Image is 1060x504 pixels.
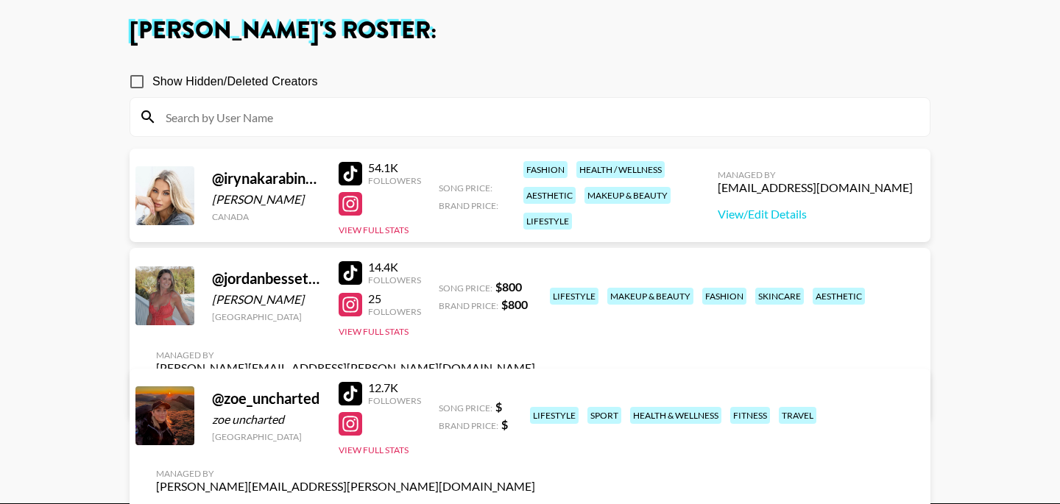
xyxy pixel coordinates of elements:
[530,407,579,424] div: lifestyle
[157,105,921,129] input: Search by User Name
[439,200,498,211] span: Brand Price:
[368,380,421,395] div: 12.7K
[339,326,409,337] button: View Full Stats
[212,269,321,288] div: @ jordanbessette_
[584,187,671,204] div: makeup & beauty
[779,407,816,424] div: travel
[607,288,693,305] div: makeup & beauty
[550,288,598,305] div: lifestyle
[439,283,492,294] span: Song Price:
[495,400,502,414] strong: $
[718,207,913,221] a: View/Edit Details
[702,288,746,305] div: fashion
[156,479,535,494] div: [PERSON_NAME][EMAIL_ADDRESS][PERSON_NAME][DOMAIN_NAME]
[368,395,421,406] div: Followers
[368,175,421,186] div: Followers
[523,213,572,230] div: lifestyle
[212,431,321,442] div: [GEOGRAPHIC_DATA]
[156,361,535,375] div: [PERSON_NAME][EMAIL_ADDRESS][PERSON_NAME][DOMAIN_NAME]
[501,417,508,431] strong: $
[152,73,318,90] span: Show Hidden/Deleted Creators
[368,260,421,274] div: 14.4K
[439,402,492,414] span: Song Price:
[523,161,568,178] div: fashion
[813,288,865,305] div: aesthetic
[439,182,492,194] span: Song Price:
[212,389,321,408] div: @ zoe_uncharted
[501,297,528,311] strong: $ 800
[439,300,498,311] span: Brand Price:
[587,407,621,424] div: sport
[755,288,804,305] div: skincare
[339,224,409,235] button: View Full Stats
[156,468,535,479] div: Managed By
[212,169,321,188] div: @ irynakarabinovych
[718,169,913,180] div: Managed By
[130,19,930,43] h1: [PERSON_NAME] 's Roster:
[339,444,409,455] button: View Full Stats
[576,161,665,178] div: health / wellness
[368,160,421,175] div: 54.1K
[495,280,522,294] strong: $ 800
[439,420,498,431] span: Brand Price:
[212,311,321,322] div: [GEOGRAPHIC_DATA]
[523,187,576,204] div: aesthetic
[212,412,321,427] div: zoe uncharted
[368,306,421,317] div: Followers
[718,180,913,195] div: [EMAIL_ADDRESS][DOMAIN_NAME]
[630,407,721,424] div: health & wellness
[368,291,421,306] div: 25
[368,274,421,285] div: Followers
[212,292,321,307] div: [PERSON_NAME]
[212,192,321,207] div: [PERSON_NAME]
[730,407,770,424] div: fitness
[156,349,535,361] div: Managed By
[212,211,321,222] div: Canada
